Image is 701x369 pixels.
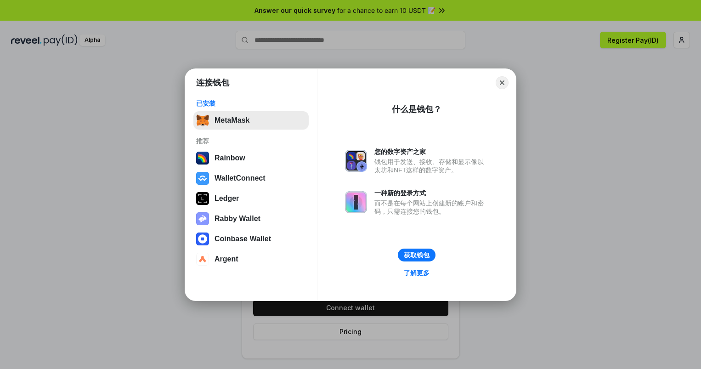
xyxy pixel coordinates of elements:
div: 钱包用于发送、接收、存储和显示像以太坊和NFT这样的数字资产。 [374,158,488,174]
button: WalletConnect [193,169,309,187]
div: Rabby Wallet [215,215,260,223]
div: 一种新的登录方式 [374,189,488,197]
button: Argent [193,250,309,268]
img: svg+xml,%3Csvg%20width%3D%2228%22%20height%3D%2228%22%20viewBox%3D%220%200%2028%2028%22%20fill%3D... [196,172,209,185]
img: svg+xml,%3Csvg%20xmlns%3D%22http%3A%2F%2Fwww.w3.org%2F2000%2Fsvg%22%20fill%3D%22none%22%20viewBox... [196,212,209,225]
div: 了解更多 [404,269,430,277]
button: Rabby Wallet [193,210,309,228]
div: 已安装 [196,99,306,108]
img: svg+xml,%3Csvg%20fill%3D%22none%22%20height%3D%2233%22%20viewBox%3D%220%200%2035%2033%22%20width%... [196,114,209,127]
img: svg+xml,%3Csvg%20xmlns%3D%22http%3A%2F%2Fwww.w3.org%2F2000%2Fsvg%22%20fill%3D%22none%22%20viewBox... [345,150,367,172]
div: 推荐 [196,137,306,145]
button: Ledger [193,189,309,208]
h1: 连接钱包 [196,77,229,88]
img: svg+xml,%3Csvg%20width%3D%22120%22%20height%3D%22120%22%20viewBox%3D%220%200%20120%20120%22%20fil... [196,152,209,165]
img: svg+xml,%3Csvg%20xmlns%3D%22http%3A%2F%2Fwww.w3.org%2F2000%2Fsvg%22%20fill%3D%22none%22%20viewBox... [345,191,367,213]
div: 获取钱包 [404,251,430,259]
div: 而不是在每个网站上创建新的账户和密码，只需连接您的钱包。 [374,199,488,216]
img: svg+xml,%3Csvg%20width%3D%2228%22%20height%3D%2228%22%20viewBox%3D%220%200%2028%2028%22%20fill%3D... [196,253,209,266]
div: 您的数字资产之家 [374,148,488,156]
button: Rainbow [193,149,309,167]
button: Close [496,76,509,89]
button: MetaMask [193,111,309,130]
div: Argent [215,255,238,263]
div: 什么是钱包？ [392,104,441,115]
div: MetaMask [215,116,249,125]
div: Ledger [215,194,239,203]
div: WalletConnect [215,174,266,182]
button: 获取钱包 [398,249,435,261]
img: svg+xml,%3Csvg%20xmlns%3D%22http%3A%2F%2Fwww.w3.org%2F2000%2Fsvg%22%20width%3D%2228%22%20height%3... [196,192,209,205]
img: svg+xml,%3Csvg%20width%3D%2228%22%20height%3D%2228%22%20viewBox%3D%220%200%2028%2028%22%20fill%3D... [196,233,209,245]
button: Coinbase Wallet [193,230,309,248]
div: Rainbow [215,154,245,162]
a: 了解更多 [398,267,435,279]
div: Coinbase Wallet [215,235,271,243]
